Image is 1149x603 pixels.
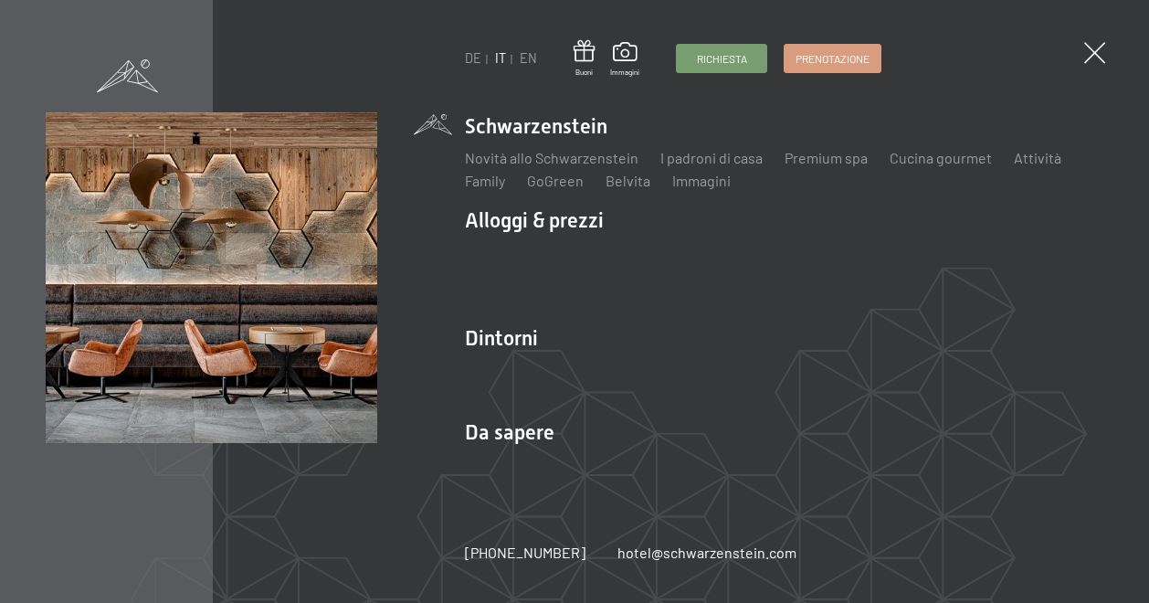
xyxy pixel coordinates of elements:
[527,172,584,189] a: GoGreen
[520,50,537,66] a: EN
[465,50,481,66] a: DE
[574,68,595,78] span: Buoni
[465,172,505,189] a: Family
[890,149,992,166] a: Cucina gourmet
[610,68,639,78] span: Immagini
[574,40,595,78] a: Buoni
[785,149,868,166] a: Premium spa
[465,544,585,561] span: [PHONE_NUMBER]
[660,149,763,166] a: I padroni di casa
[495,50,506,66] a: IT
[677,45,766,72] a: Richiesta
[465,149,638,166] a: Novità allo Schwarzenstein
[796,51,870,67] span: Prenotazione
[465,543,585,563] a: [PHONE_NUMBER]
[606,172,650,189] a: Belvita
[785,45,880,72] a: Prenotazione
[46,112,376,443] img: [Translate to Italienisch:]
[672,172,731,189] a: Immagini
[1014,149,1061,166] a: Attività
[617,543,796,563] a: hotel@schwarzenstein.com
[697,51,747,67] span: Richiesta
[610,42,639,77] a: Immagini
